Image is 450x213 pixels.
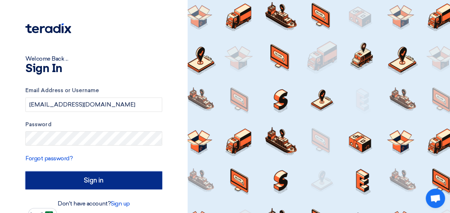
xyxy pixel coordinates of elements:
[25,199,162,208] div: Don't have account?
[25,55,162,63] div: Welcome Back ...
[25,63,162,75] h1: Sign In
[25,171,162,189] input: Sign in
[25,86,162,95] label: Email Address or Username
[426,189,445,208] div: Open chat
[25,23,71,33] img: Teradix logo
[25,98,162,112] input: Enter your business email or username
[25,155,73,162] a: Forgot password?
[25,120,162,129] label: Password
[111,200,130,207] a: Sign up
